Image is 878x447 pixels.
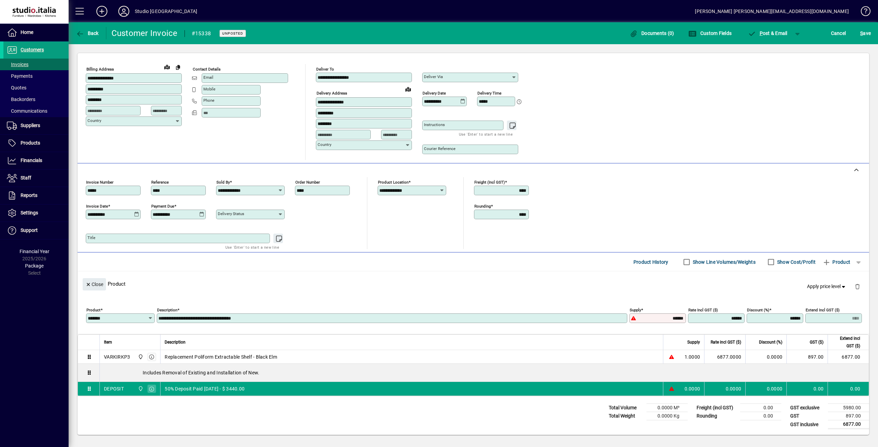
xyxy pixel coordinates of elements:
[3,170,69,187] a: Staff
[203,98,214,103] mat-label: Phone
[222,31,243,36] span: Unposted
[687,27,733,39] button: Custom Fields
[100,364,869,382] div: Includes Removal of Existing and Installation of New.
[403,84,414,95] a: View on map
[91,5,113,17] button: Add
[849,283,866,289] app-page-header-button: Delete
[740,412,781,420] td: 0.00
[76,30,99,36] span: Back
[828,382,869,396] td: 0.00
[7,108,47,114] span: Communications
[849,278,866,295] button: Delete
[776,259,816,265] label: Show Cost/Profit
[86,180,114,185] mat-label: Invoice number
[685,353,700,360] span: 1.0000
[693,404,740,412] td: Freight (incl GST)
[3,135,69,152] a: Products
[25,263,44,269] span: Package
[136,353,144,361] span: Nugent Street
[151,204,174,209] mat-label: Payment due
[745,382,786,396] td: 0.0000
[424,122,445,127] mat-label: Instructions
[693,412,740,420] td: Rounding
[477,91,501,96] mat-label: Delivery time
[83,278,106,290] button: Close
[81,281,108,287] app-page-header-button: Close
[745,350,786,364] td: 0.0000
[747,308,769,312] mat-label: Discount (%)
[378,180,408,185] mat-label: Product location
[69,27,106,39] app-page-header-button: Back
[760,30,763,36] span: P
[216,180,230,185] mat-label: Sold by
[86,204,108,209] mat-label: Invoice date
[828,404,869,412] td: 5980.00
[3,94,69,105] a: Backorders
[695,6,849,17] div: [PERSON_NAME] [PERSON_NAME][EMAIL_ADDRESS][DOMAIN_NAME]
[136,385,144,393] span: Nugent Street
[831,28,846,39] span: Cancel
[225,243,279,251] mat-hint: Use 'Enter' to start a new line
[633,257,668,268] span: Product History
[21,47,44,52] span: Customers
[104,385,124,392] div: DEPOSIT
[688,30,732,36] span: Custom Fields
[295,180,320,185] mat-label: Order number
[21,193,37,198] span: Reports
[459,130,513,138] mat-hint: Use 'Enter' to start a new line
[829,27,848,39] button: Cancel
[804,281,850,293] button: Apply price level
[759,338,782,346] span: Discount (%)
[3,117,69,134] a: Suppliers
[316,67,334,72] mat-label: Deliver To
[113,5,135,17] button: Profile
[787,412,828,420] td: GST
[3,204,69,222] a: Settings
[711,338,741,346] span: Rate incl GST ($)
[474,204,491,209] mat-label: Rounding
[86,308,100,312] mat-label: Product
[709,353,741,360] div: 6877.0000
[688,308,718,312] mat-label: Rate incl GST ($)
[104,338,112,346] span: Item
[74,27,100,39] button: Back
[807,283,847,290] span: Apply price level
[858,27,873,39] button: Save
[20,249,49,254] span: Financial Year
[787,404,828,412] td: GST exclusive
[822,257,850,268] span: Product
[7,97,35,102] span: Backorders
[856,1,869,24] a: Knowledge Base
[3,222,69,239] a: Support
[605,404,646,412] td: Total Volume
[860,30,863,36] span: S
[85,279,103,290] span: Close
[474,180,505,185] mat-label: Freight (incl GST)
[691,259,756,265] label: Show Line Volumes/Weights
[3,82,69,94] a: Quotes
[424,74,443,79] mat-label: Deliver via
[21,175,31,181] span: Staff
[828,412,869,420] td: 897.00
[687,338,700,346] span: Supply
[165,385,245,392] span: 50% Deposit Paid [DATE] - $ 3440.00
[819,256,854,268] button: Product
[860,28,871,39] span: ave
[157,308,177,312] mat-label: Description
[3,24,69,41] a: Home
[806,308,840,312] mat-label: Extend incl GST ($)
[21,158,42,163] span: Financials
[7,85,26,90] span: Quotes
[646,404,688,412] td: 0.0000 M³
[3,105,69,117] a: Communications
[21,29,33,35] span: Home
[78,271,869,296] div: Product
[192,28,211,39] div: #15338
[111,28,178,39] div: Customer Invoice
[104,353,130,360] div: VARKIRKP3
[87,235,95,240] mat-label: Title
[630,30,674,36] span: Documents (0)
[787,420,828,429] td: GST inclusive
[740,404,781,412] td: 0.00
[423,91,446,96] mat-label: Delivery date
